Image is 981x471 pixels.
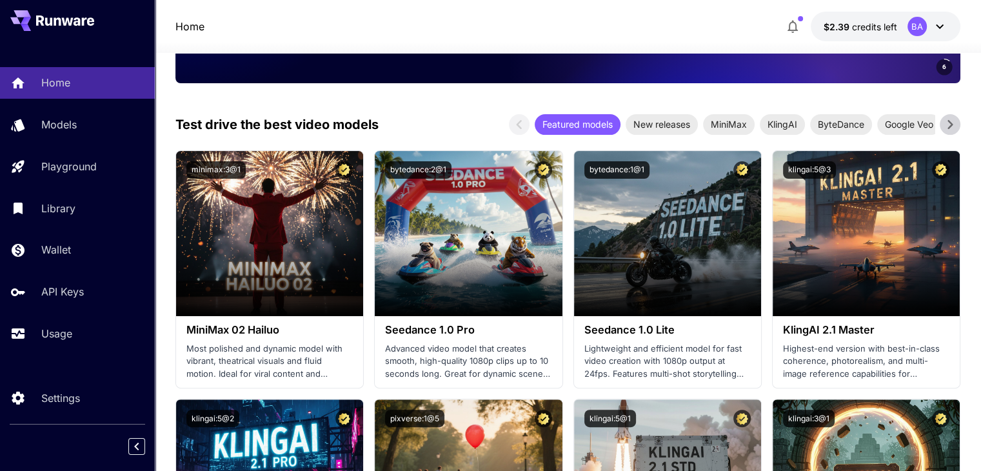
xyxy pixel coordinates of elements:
button: Certified Model – Vetted for best performance and includes a commercial license. [932,410,949,427]
div: BA [907,17,927,36]
button: Collapse sidebar [128,438,145,455]
img: alt [176,151,363,316]
button: bytedance:1@1 [584,161,649,179]
h3: KlingAI 2.1 Master [783,324,949,336]
button: Certified Model – Vetted for best performance and includes a commercial license. [733,161,751,179]
button: $2.3878BA [811,12,960,41]
div: Google Veo [877,114,941,135]
div: KlingAI [760,114,805,135]
span: KlingAI [760,117,805,131]
button: Certified Model – Vetted for best performance and includes a commercial license. [535,161,552,179]
nav: breadcrumb [175,19,204,34]
p: Advanced video model that creates smooth, high-quality 1080p clips up to 10 seconds long. Great f... [385,343,551,381]
button: klingai:5@1 [584,410,636,427]
button: klingai:5@2 [186,410,239,427]
div: Collapse sidebar [138,435,155,458]
p: Highest-end version with best-in-class coherence, photorealism, and multi-image reference capabil... [783,343,949,381]
span: Google Veo [877,117,941,131]
button: klingai:3@1 [783,410,835,427]
p: API Keys [41,284,84,299]
span: $2.39 [824,21,852,32]
button: Certified Model – Vetted for best performance and includes a commercial license. [335,410,353,427]
p: Most polished and dynamic model with vibrant, theatrical visuals and fluid motion. Ideal for vira... [186,343,353,381]
div: Featured models [535,114,620,135]
button: Certified Model – Vetted for best performance and includes a commercial license. [932,161,949,179]
span: 6 [942,62,946,72]
span: Featured models [535,117,620,131]
p: Usage [41,326,72,341]
button: minimax:3@1 [186,161,246,179]
h3: Seedance 1.0 Lite [584,324,751,336]
p: Wallet [41,242,71,257]
div: New releases [626,114,698,135]
button: Certified Model – Vetted for best performance and includes a commercial license. [335,161,353,179]
div: MiniMax [703,114,755,135]
span: credits left [852,21,897,32]
p: Settings [41,390,80,406]
h3: MiniMax 02 Hailuo [186,324,353,336]
p: Lightweight and efficient model for fast video creation with 1080p output at 24fps. Features mult... [584,343,751,381]
p: Models [41,117,77,132]
button: klingai:5@3 [783,161,836,179]
span: New releases [626,117,698,131]
p: Home [41,75,70,90]
p: Library [41,201,75,216]
button: Certified Model – Vetted for best performance and includes a commercial license. [535,410,552,427]
h3: Seedance 1.0 Pro [385,324,551,336]
div: ByteDance [810,114,872,135]
p: Test drive the best video models [175,115,379,134]
button: Certified Model – Vetted for best performance and includes a commercial license. [733,410,751,427]
span: ByteDance [810,117,872,131]
img: alt [574,151,761,316]
img: alt [375,151,562,316]
button: bytedance:2@1 [385,161,451,179]
div: $2.3878 [824,20,897,34]
img: alt [773,151,960,316]
p: Playground [41,159,97,174]
button: pixverse:1@5 [385,410,444,427]
span: MiniMax [703,117,755,131]
a: Home [175,19,204,34]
